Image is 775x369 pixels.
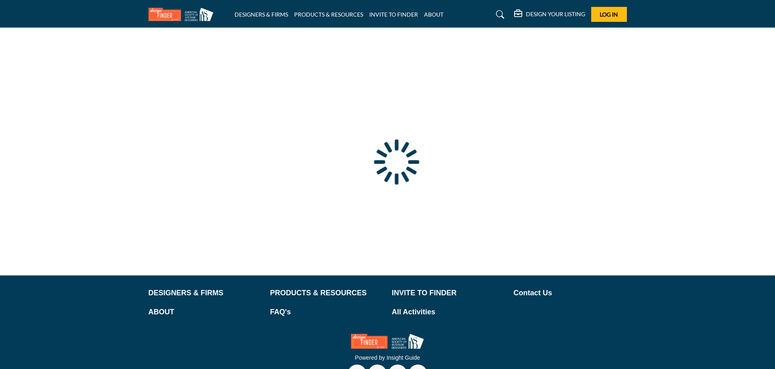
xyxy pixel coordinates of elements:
[392,307,505,318] a: All Activities
[235,11,288,18] a: DESIGNERS & FIRMS
[514,10,585,19] div: DESIGN YOUR LISTING
[514,288,627,299] a: Contact Us
[369,11,418,18] a: INVITE TO FINDER
[355,354,420,361] a: Powered by Insight Guide
[591,7,627,22] button: Log In
[149,307,262,318] a: ABOUT
[392,288,505,299] a: INVITE TO FINDER
[270,307,383,318] a: FAQ's
[526,11,585,18] h5: DESIGN YOUR LISTING
[294,11,363,18] a: PRODUCTS & RESOURCES
[424,11,443,18] a: ABOUT
[488,8,510,21] a: Search
[600,11,618,18] span: Log In
[149,8,217,21] img: Site Logo
[149,288,262,299] a: DESIGNERS & FIRMS
[351,334,424,349] img: No Site Logo
[270,288,383,299] a: PRODUCTS & RESOURCES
